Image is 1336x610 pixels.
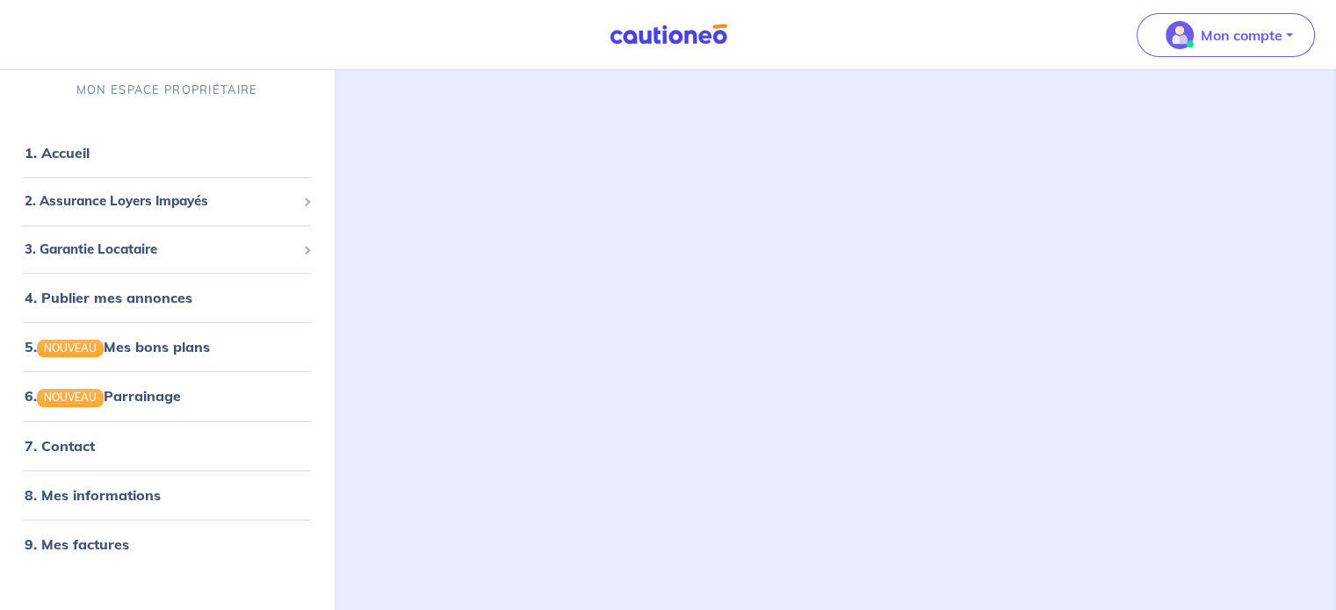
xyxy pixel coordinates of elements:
div: 7. Contact [7,428,327,463]
div: 1. Accueil [7,136,327,171]
div: 4. Publier mes annonces [7,281,327,316]
a: 7. Contact [25,437,95,455]
span: 3. Garantie Locataire [25,240,296,260]
a: 1. Accueil [25,145,90,162]
div: 3. Garantie Locataire [7,233,327,267]
img: Cautioneo [603,24,734,46]
p: MON ESPACE PROPRIÉTAIRE [76,83,257,99]
span: 2. Assurance Loyers Impayés [25,192,296,212]
a: 5.NOUVEAUMes bons plans [25,339,210,356]
a: 4. Publier mes annonces [25,290,192,307]
div: 5.NOUVEAUMes bons plans [7,330,327,365]
button: illu_account_valid_menu.svgMon compte [1137,13,1315,57]
img: illu_account_valid_menu.svg [1166,21,1194,49]
div: 2. Assurance Loyers Impayés [7,185,327,219]
a: 9. Mes factures [25,535,129,553]
div: 9. Mes factures [7,527,327,562]
div: 6.NOUVEAUParrainage [7,379,327,414]
p: Mon compte [1201,25,1282,46]
a: 8. Mes informations [25,486,161,504]
div: 8. Mes informations [7,477,327,513]
a: 6.NOUVEAUParrainage [25,388,181,405]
